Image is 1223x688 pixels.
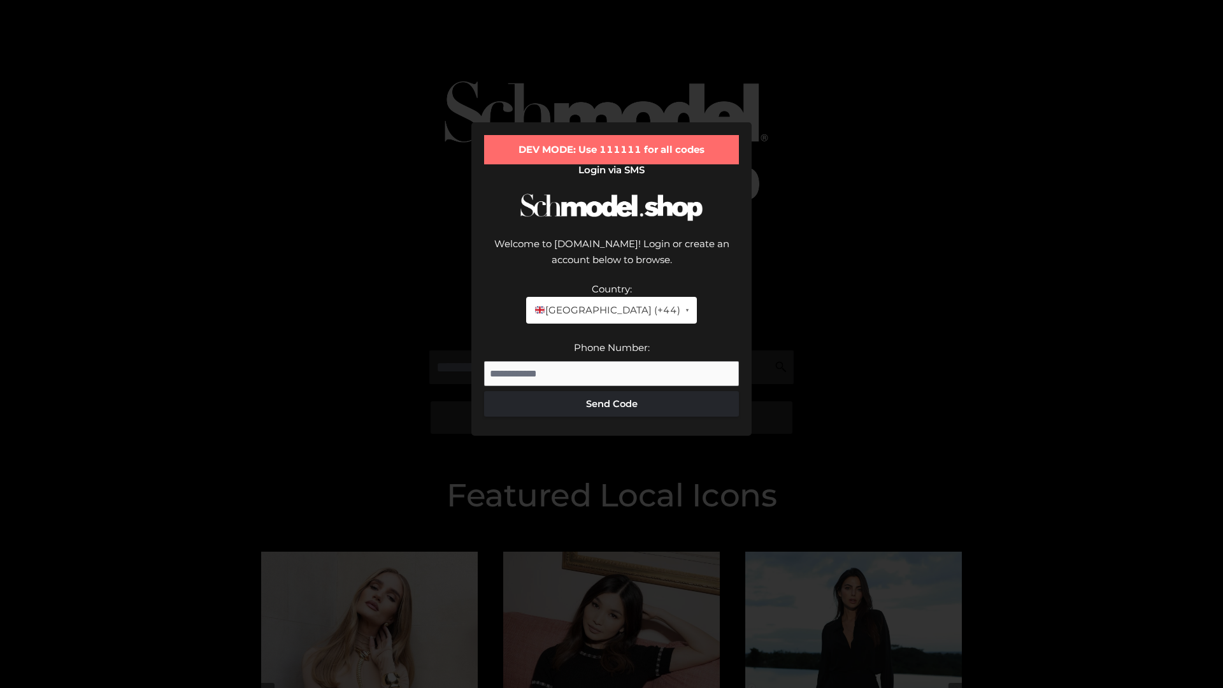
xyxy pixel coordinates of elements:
div: DEV MODE: Use 111111 for all codes [484,135,739,164]
img: 🇬🇧 [535,305,545,315]
button: Send Code [484,391,739,417]
span: [GEOGRAPHIC_DATA] (+44) [534,302,680,319]
h2: Login via SMS [484,164,739,176]
label: Country: [592,283,632,295]
label: Phone Number: [574,341,650,354]
img: Schmodel Logo [516,182,707,233]
div: Welcome to [DOMAIN_NAME]! Login or create an account below to browse. [484,236,739,281]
